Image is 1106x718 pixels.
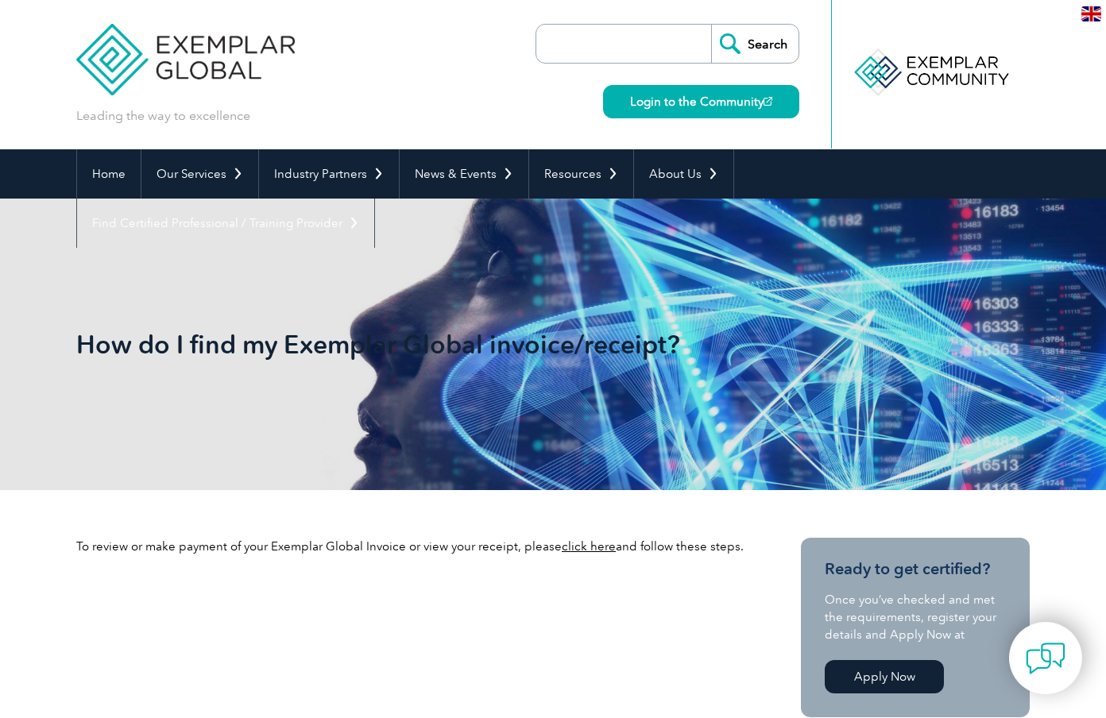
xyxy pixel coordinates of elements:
[764,97,772,106] img: open_square.png
[825,559,1006,579] h3: Ready to get certified?
[825,591,1006,643] p: Once you’ve checked and met the requirements, register your details and Apply Now at
[529,149,633,199] a: Resources
[76,329,686,360] h1: How do I find my Exemplar Global invoice/receipt?
[400,149,528,199] a: News & Events
[77,149,141,199] a: Home
[76,538,744,555] p: To review or make payment of your Exemplar Global Invoice or view your receipt, please and follow...
[1081,6,1101,21] img: en
[634,149,733,199] a: About Us
[77,199,374,248] a: Find Certified Professional / Training Provider
[76,107,250,125] p: Leading the way to excellence
[711,25,799,63] input: Search
[603,85,799,118] a: Login to the Community
[141,149,258,199] a: Our Services
[825,660,944,693] a: Apply Now
[1026,639,1065,678] img: contact-chat.png
[259,149,399,199] a: Industry Partners
[562,539,616,554] a: click here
